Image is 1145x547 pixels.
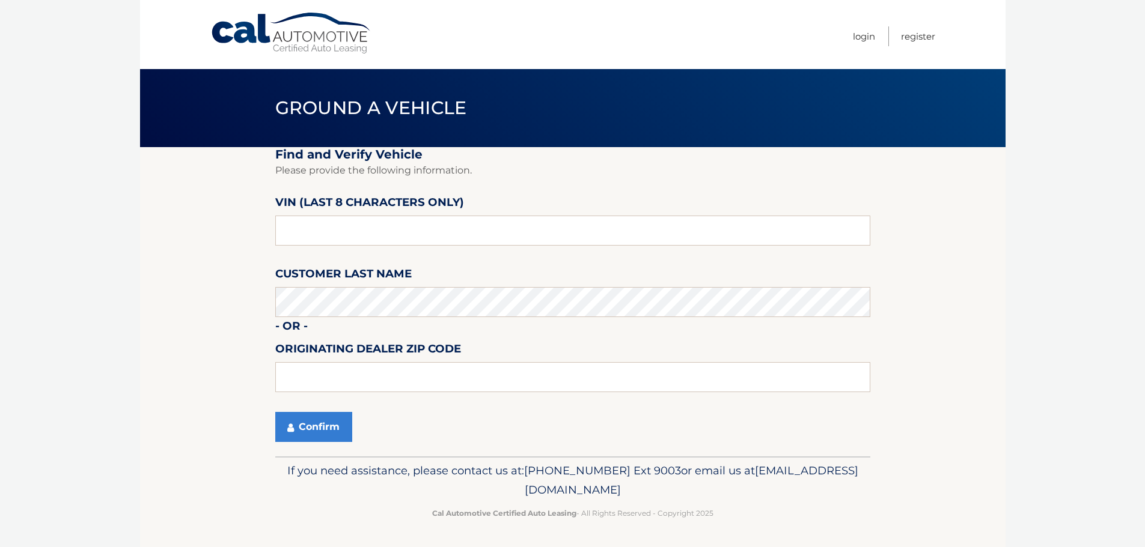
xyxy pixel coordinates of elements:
[275,412,352,442] button: Confirm
[275,147,870,162] h2: Find and Verify Vehicle
[283,507,863,519] p: - All Rights Reserved - Copyright 2025
[275,162,870,179] p: Please provide the following information.
[210,12,373,55] a: Cal Automotive
[432,509,576,518] strong: Cal Automotive Certified Auto Leasing
[901,26,935,46] a: Register
[275,265,412,287] label: Customer Last Name
[275,340,461,362] label: Originating Dealer Zip Code
[524,464,681,477] span: [PHONE_NUMBER] Ext 9003
[275,97,467,119] span: Ground a Vehicle
[283,461,863,500] p: If you need assistance, please contact us at: or email us at
[275,193,464,216] label: VIN (last 8 characters only)
[853,26,875,46] a: Login
[275,317,308,339] label: - or -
